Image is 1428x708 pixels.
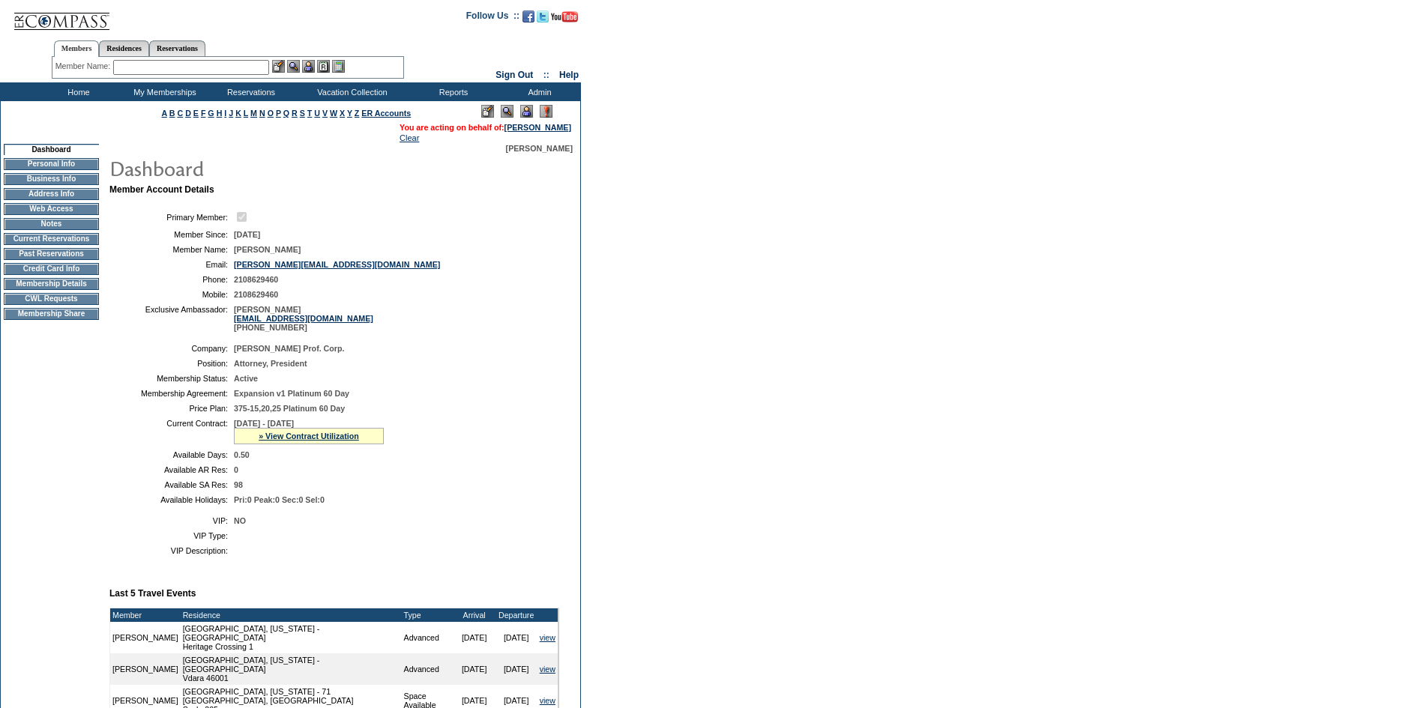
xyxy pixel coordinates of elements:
[234,359,307,368] span: Attorney, President
[4,144,99,155] td: Dashboard
[110,653,181,685] td: [PERSON_NAME]
[259,109,265,118] a: N
[543,70,549,80] span: ::
[234,230,260,239] span: [DATE]
[99,40,149,56] a: Residences
[234,465,238,474] span: 0
[4,188,99,200] td: Address Info
[234,245,301,254] span: [PERSON_NAME]
[149,40,205,56] a: Reservations
[506,144,573,153] span: [PERSON_NAME]
[193,109,199,118] a: E
[115,344,228,353] td: Company:
[250,109,257,118] a: M
[400,133,419,142] a: Clear
[115,230,228,239] td: Member Since:
[522,15,534,24] a: Become our fan on Facebook
[4,233,99,245] td: Current Reservations
[402,622,454,653] td: Advanced
[540,105,552,118] img: Log Concern/Member Elevation
[244,109,248,118] a: L
[302,60,315,73] img: Impersonate
[208,109,214,118] a: G
[234,419,294,428] span: [DATE] - [DATE]
[115,359,228,368] td: Position:
[115,275,228,284] td: Phone:
[234,450,250,459] span: 0.50
[495,622,537,653] td: [DATE]
[540,633,555,642] a: view
[4,158,99,170] td: Personal Info
[115,245,228,254] td: Member Name:
[234,495,325,504] span: Pri:0 Peak:0 Sec:0 Sel:0
[4,173,99,185] td: Business Info
[495,608,537,622] td: Departure
[559,70,579,80] a: Help
[229,109,233,118] a: J
[115,374,228,383] td: Membership Status:
[317,60,330,73] img: Reservations
[115,495,228,504] td: Available Holidays:
[292,109,298,118] a: R
[259,432,359,441] a: » View Contract Utilization
[120,82,206,101] td: My Memberships
[466,9,519,27] td: Follow Us ::
[115,419,228,444] td: Current Contract:
[4,263,99,275] td: Credit Card Info
[276,109,281,118] a: P
[115,546,228,555] td: VIP Description:
[115,480,228,489] td: Available SA Res:
[454,622,495,653] td: [DATE]
[201,109,206,118] a: F
[115,305,228,332] td: Exclusive Ambassador:
[454,653,495,685] td: [DATE]
[169,109,175,118] a: B
[181,608,402,622] td: Residence
[537,15,549,24] a: Follow us on Twitter
[495,82,581,101] td: Admin
[4,308,99,320] td: Membership Share
[551,11,578,22] img: Subscribe to our YouTube Channel
[300,109,305,118] a: S
[177,109,183,118] a: C
[551,15,578,24] a: Subscribe to our YouTube Channel
[110,608,181,622] td: Member
[109,184,214,195] b: Member Account Details
[4,278,99,290] td: Membership Details
[234,275,278,284] span: 2108629460
[292,82,409,101] td: Vacation Collection
[4,293,99,305] td: CWL Requests
[330,109,337,118] a: W
[332,60,345,73] img: b_calculator.gif
[495,653,537,685] td: [DATE]
[234,480,243,489] span: 98
[234,344,344,353] span: [PERSON_NAME] Prof. Corp.
[340,109,345,118] a: X
[109,588,196,599] b: Last 5 Travel Events
[234,516,246,525] span: NO
[54,40,100,57] a: Members
[115,290,228,299] td: Mobile:
[234,260,440,269] a: [PERSON_NAME][EMAIL_ADDRESS][DOMAIN_NAME]
[355,109,360,118] a: Z
[217,109,223,118] a: H
[400,123,571,132] span: You are acting on behalf of:
[520,105,533,118] img: Impersonate
[115,210,228,224] td: Primary Member:
[540,696,555,705] a: view
[402,608,454,622] td: Type
[454,608,495,622] td: Arrival
[235,109,241,118] a: K
[481,105,494,118] img: Edit Mode
[185,109,191,118] a: D
[287,60,300,73] img: View
[109,153,409,183] img: pgTtlDashboard.gif
[4,218,99,230] td: Notes
[115,531,228,540] td: VIP Type:
[4,248,99,260] td: Past Reservations
[347,109,352,118] a: Y
[361,109,411,118] a: ER Accounts
[115,450,228,459] td: Available Days:
[206,82,292,101] td: Reservations
[495,70,533,80] a: Sign Out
